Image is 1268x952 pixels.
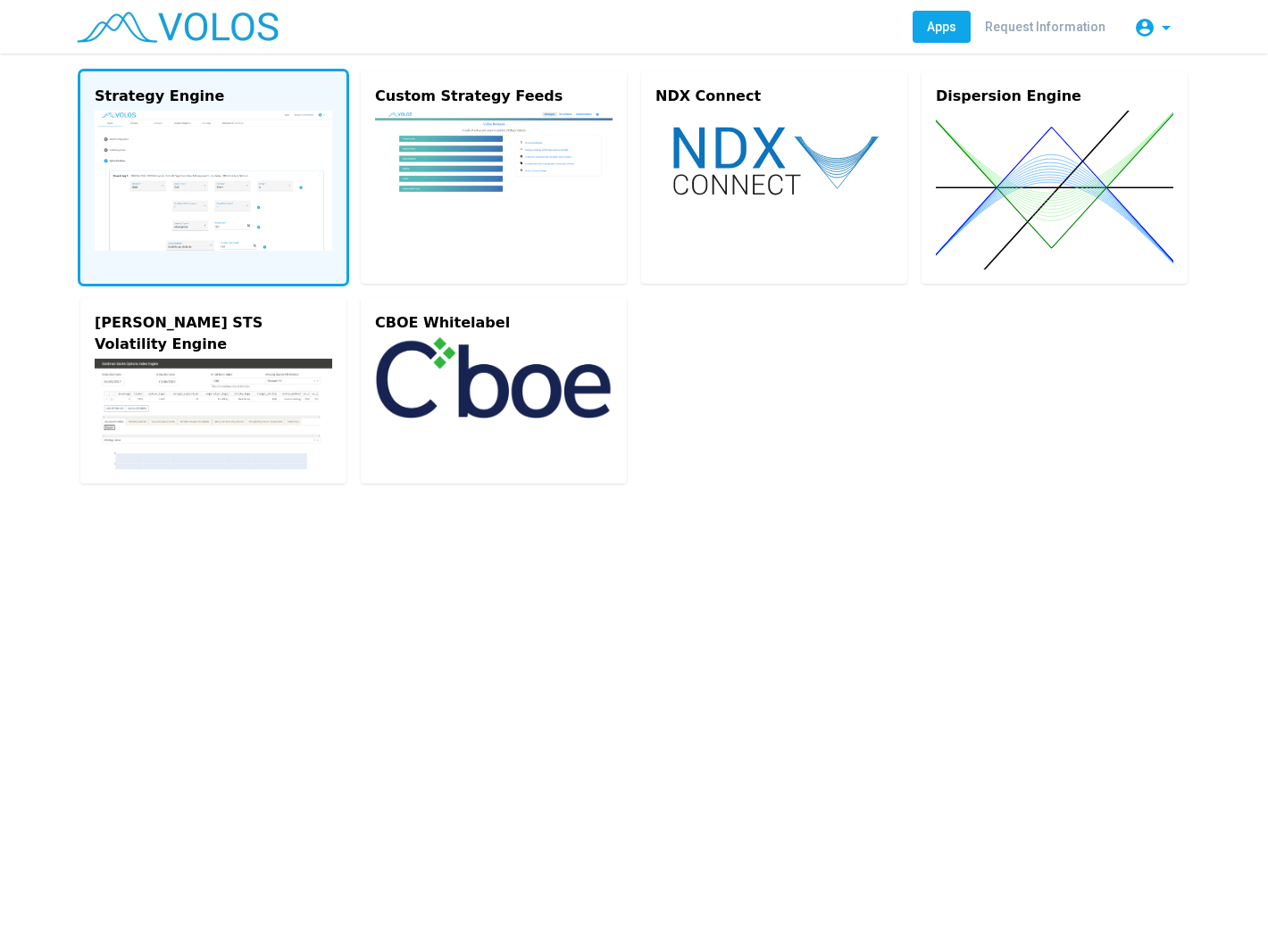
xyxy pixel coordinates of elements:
[375,337,613,418] img: cboe-logo.png
[1155,17,1177,38] mat-icon: arrow_drop_down
[95,359,332,469] img: gs-engine.png
[655,86,893,107] div: NDX Connect
[375,86,613,107] div: Custom Strategy Feeds
[936,111,1173,269] img: dispersion.svg
[971,11,1120,43] a: Request Information
[95,111,332,251] img: strategy-engine.png
[95,312,332,355] div: [PERSON_NAME] STS Volatility Engine
[655,111,893,210] img: ndx-connect.svg
[1134,17,1155,38] mat-icon: account_circle
[936,86,1173,107] div: Dispersion Engine
[375,312,613,334] div: CBOE Whitelabel
[913,11,971,43] a: Apps
[375,111,613,224] img: custom.png
[985,20,1105,34] span: Request Information
[95,86,332,107] div: Strategy Engine
[927,20,956,34] span: Apps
